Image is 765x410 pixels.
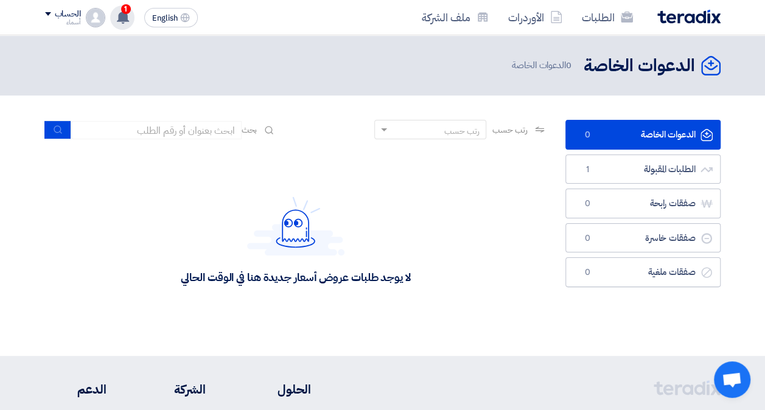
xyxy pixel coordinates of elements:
[581,266,595,279] span: 0
[242,123,257,136] span: بحث
[444,125,480,137] div: رتب حسب
[572,3,643,32] a: الطلبات
[565,155,721,184] a: الطلبات المقبولة1
[55,9,81,19] div: الحساب
[498,3,572,32] a: الأوردرات
[581,232,595,245] span: 0
[565,223,721,253] a: صفقات خاسرة0
[581,129,595,141] span: 0
[581,198,595,210] span: 0
[565,257,721,287] a: صفقات ملغية0
[142,380,206,398] li: الشركة
[181,270,410,284] div: لا يوجد طلبات عروض أسعار جديدة هنا في الوقت الحالي
[121,4,131,14] span: 1
[86,8,105,27] img: profile_test.png
[714,361,750,398] div: دردشة مفتوحة
[512,58,574,72] span: الدعوات الخاصة
[152,14,178,23] span: English
[657,10,721,24] img: Teradix logo
[45,19,81,26] div: أسماء
[584,54,695,78] h2: الدعوات الخاصة
[412,3,498,32] a: ملف الشركة
[566,58,571,72] span: 0
[492,123,527,136] span: رتب حسب
[45,380,107,398] li: الدعم
[144,8,198,27] button: English
[565,120,721,150] a: الدعوات الخاصة0
[565,189,721,218] a: صفقات رابحة0
[71,121,242,139] input: ابحث بعنوان أو رقم الطلب
[581,164,595,176] span: 1
[242,380,311,398] li: الحلول
[247,196,344,255] img: Hello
